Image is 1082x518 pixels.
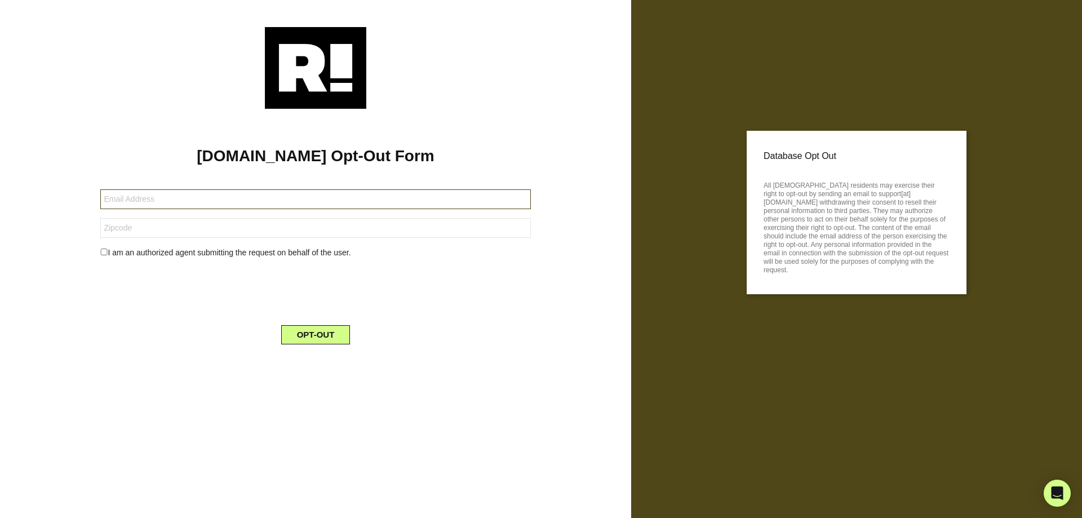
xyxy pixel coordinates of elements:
div: I am an authorized agent submitting the request on behalf of the user. [92,247,539,259]
iframe: reCAPTCHA [230,268,401,312]
img: Retention.com [265,27,366,109]
p: Database Opt Out [764,148,950,165]
h1: [DOMAIN_NAME] Opt-Out Form [17,147,614,166]
input: Email Address [100,189,530,209]
p: All [DEMOGRAPHIC_DATA] residents may exercise their right to opt-out by sending an email to suppo... [764,178,950,275]
input: Zipcode [100,218,530,238]
div: Open Intercom Messenger [1044,480,1071,507]
button: OPT-OUT [281,325,351,344]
